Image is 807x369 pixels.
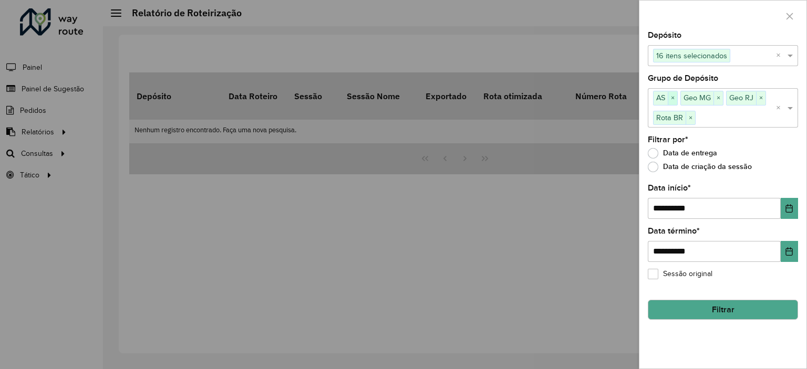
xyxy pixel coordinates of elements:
[776,102,785,114] span: Clear all
[648,133,688,146] label: Filtrar por
[668,92,677,104] span: ×
[648,182,691,194] label: Data início
[648,72,718,85] label: Grupo de Depósito
[654,91,668,104] span: AS
[776,49,785,62] span: Clear all
[654,111,686,124] span: Rota BR
[648,300,798,320] button: Filtrar
[756,92,765,104] span: ×
[654,49,730,62] span: 16 itens selecionados
[781,198,798,219] button: Choose Date
[648,268,712,279] label: Sessão original
[648,148,717,159] label: Data de entrega
[648,29,681,41] label: Depósito
[727,91,756,104] span: Geo RJ
[681,91,713,104] span: Geo MG
[648,162,752,172] label: Data de criação da sessão
[781,241,798,262] button: Choose Date
[648,225,700,237] label: Data término
[686,112,695,124] span: ×
[713,92,723,104] span: ×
